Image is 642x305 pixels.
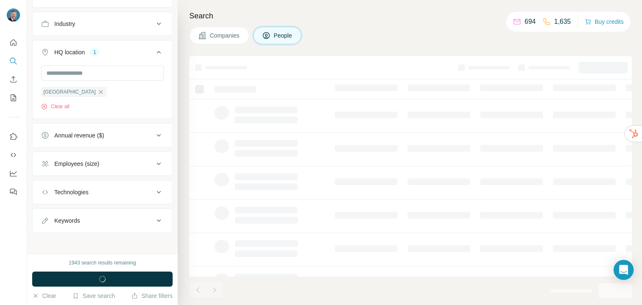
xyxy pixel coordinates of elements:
button: Buy credits [585,16,624,28]
div: Industry [54,20,75,28]
button: Quick start [7,35,20,50]
div: Annual revenue ($) [54,131,104,140]
button: Enrich CSV [7,72,20,87]
button: Clear all [41,103,69,110]
button: Clear [32,292,56,300]
div: 1 [90,48,99,56]
button: HQ location1 [33,42,172,66]
span: [GEOGRAPHIC_DATA] [43,88,96,96]
div: Technologies [54,188,89,196]
button: Annual revenue ($) [33,125,172,145]
span: Companies [210,31,240,40]
button: Technologies [33,182,172,202]
div: Keywords [54,216,80,225]
button: Use Surfe API [7,147,20,163]
button: Search [7,53,20,69]
button: Save search [72,292,115,300]
button: Employees (size) [33,154,172,174]
div: Employees (size) [54,160,99,168]
h4: Search [189,10,632,22]
p: 694 [525,17,536,27]
div: Open Intercom Messenger [614,260,634,280]
img: Avatar [7,8,20,22]
span: People [274,31,293,40]
button: Dashboard [7,166,20,181]
div: 1943 search results remaining [69,259,136,267]
p: 1,635 [554,17,571,27]
button: Share filters [131,292,173,300]
button: Keywords [33,211,172,231]
button: Industry [33,14,172,34]
button: Feedback [7,184,20,199]
button: Use Surfe on LinkedIn [7,129,20,144]
button: My lists [7,90,20,105]
div: HQ location [54,48,85,56]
